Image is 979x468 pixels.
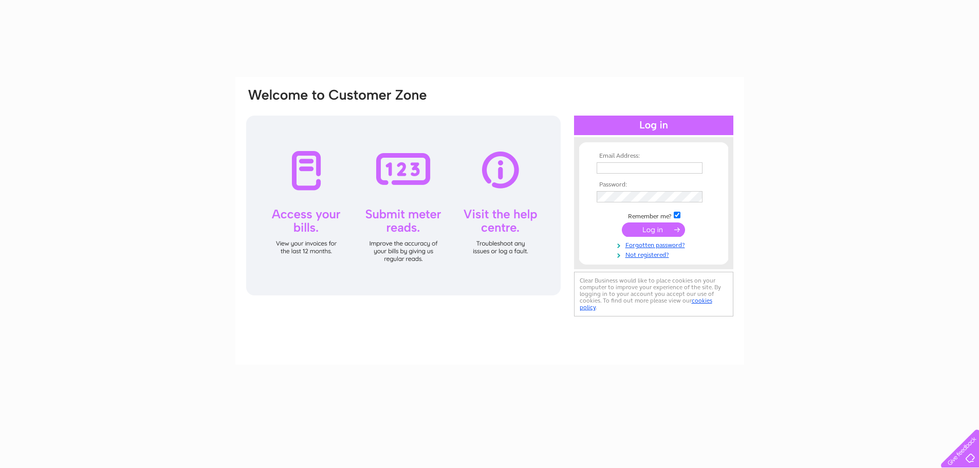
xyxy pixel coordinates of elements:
input: Submit [622,222,685,237]
a: cookies policy [580,297,712,311]
td: Remember me? [594,210,713,220]
a: Forgotten password? [597,239,713,249]
div: Clear Business would like to place cookies on your computer to improve your experience of the sit... [574,272,733,316]
th: Email Address: [594,153,713,160]
th: Password: [594,181,713,189]
a: Not registered? [597,249,713,259]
